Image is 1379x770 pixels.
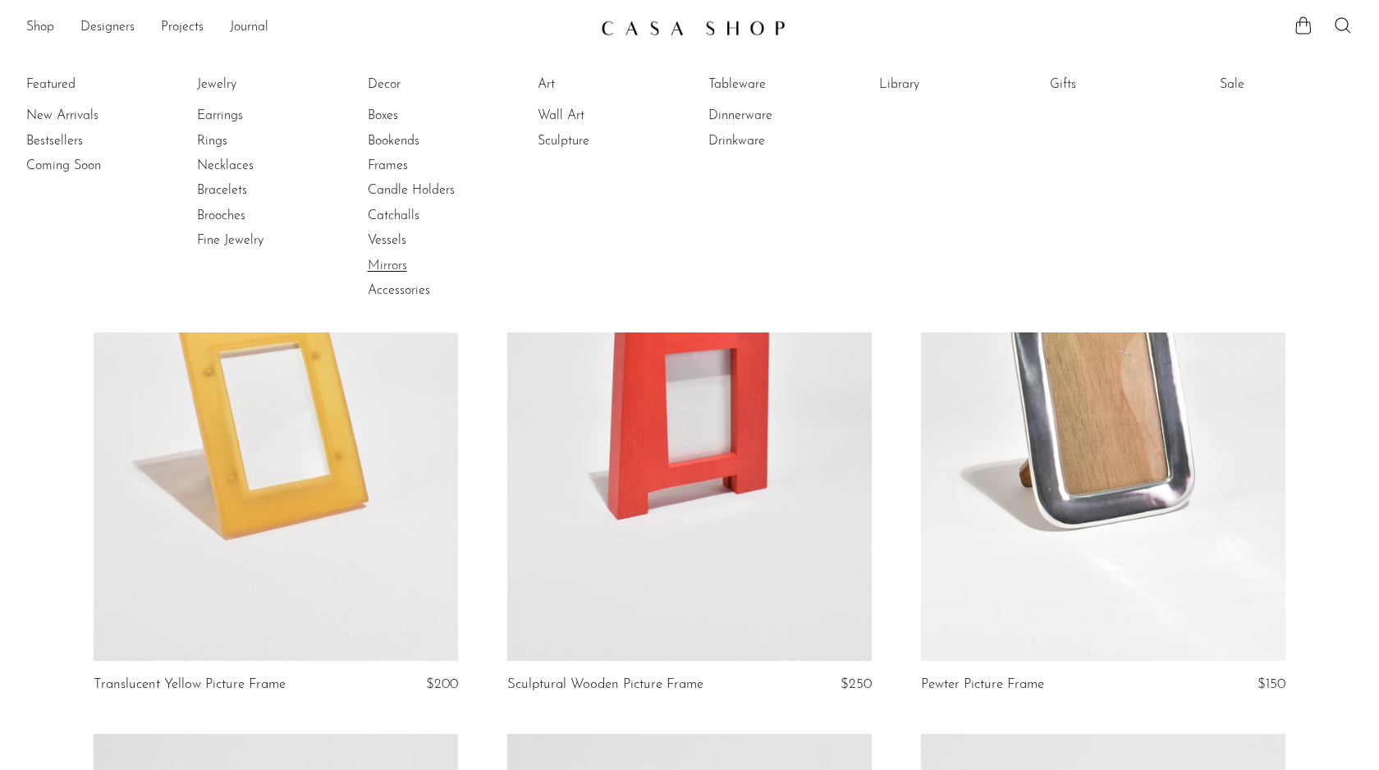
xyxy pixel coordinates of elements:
[197,207,320,225] a: Brooches
[1220,72,1343,103] ul: Sale
[368,76,491,94] a: Decor
[26,103,149,178] ul: Featured
[26,17,54,39] a: Shop
[708,132,832,150] a: Drinkware
[80,17,135,39] a: Designers
[26,14,588,42] nav: Desktop navigation
[197,157,320,175] a: Necklaces
[197,76,320,94] a: Jewelry
[507,677,703,692] a: Sculptural Wooden Picture Frame
[26,14,588,42] ul: NEW HEADER MENU
[26,132,149,150] a: Bestsellers
[1050,72,1173,103] ul: Gifts
[368,207,491,225] a: Catchalls
[26,107,149,125] a: New Arrivals
[708,76,832,94] a: Tableware
[161,17,204,39] a: Projects
[538,132,661,150] a: Sculpture
[368,132,491,150] a: Bookends
[708,72,832,154] ul: Tableware
[879,76,1002,94] a: Library
[197,107,320,125] a: Earrings
[368,257,491,275] a: Mirrors
[426,677,458,691] span: $200
[921,677,1044,692] a: Pewter Picture Frame
[197,231,320,250] a: Fine Jewelry
[230,17,268,39] a: Journal
[538,107,661,125] a: Wall Art
[368,107,491,125] a: Boxes
[841,677,872,691] span: $250
[1050,76,1173,94] a: Gifts
[368,282,491,300] a: Accessories
[368,72,491,304] ul: Decor
[197,132,320,150] a: Rings
[708,107,832,125] a: Dinnerware
[197,72,320,254] ul: Jewelry
[368,157,491,175] a: Frames
[197,181,320,199] a: Bracelets
[368,181,491,199] a: Candle Holders
[26,157,149,175] a: Coming Soon
[94,677,286,692] a: Translucent Yellow Picture Frame
[1220,76,1343,94] a: Sale
[368,231,491,250] a: Vessels
[538,76,661,94] a: Art
[538,72,661,154] ul: Art
[879,72,1002,103] ul: Library
[1258,677,1285,691] span: $150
